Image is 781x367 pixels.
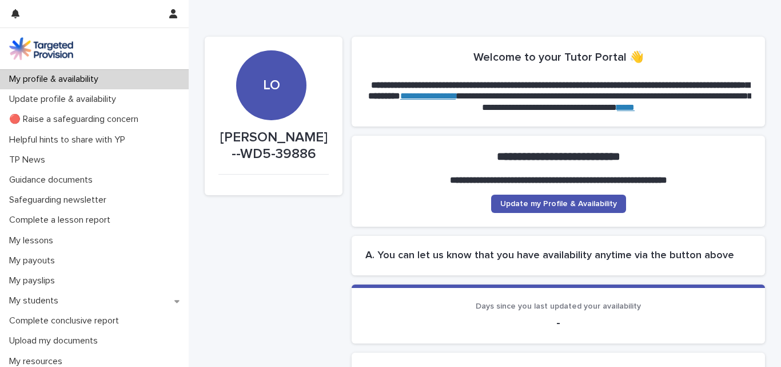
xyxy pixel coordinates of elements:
p: TP News [5,155,54,165]
p: My payslips [5,275,64,286]
p: Safeguarding newsletter [5,195,115,206]
p: My students [5,295,67,306]
div: LO [236,7,306,94]
p: Guidance documents [5,175,102,186]
p: Upload my documents [5,336,107,346]
p: My payouts [5,255,64,266]
p: 🔴 Raise a safeguarding concern [5,114,148,125]
h2: Welcome to your Tutor Portal 👋 [473,50,644,64]
p: Update profile & availability [5,94,125,105]
a: Update my Profile & Availability [491,195,626,213]
img: M5nRWzHhSzIhMunXDL62 [9,37,73,60]
p: Helpful hints to share with YP [5,135,134,145]
p: - [365,316,751,330]
p: [PERSON_NAME]--WD5-39886 [218,129,329,163]
span: Update my Profile & Availability [500,200,617,208]
h2: A. You can let us know that you have availability anytime via the button above [365,250,751,262]
p: Complete a lesson report [5,215,119,226]
p: My profile & availability [5,74,107,85]
p: My lessons [5,235,62,246]
p: My resources [5,356,71,367]
span: Days since you last updated your availability [476,302,641,310]
p: Complete conclusive report [5,315,128,326]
